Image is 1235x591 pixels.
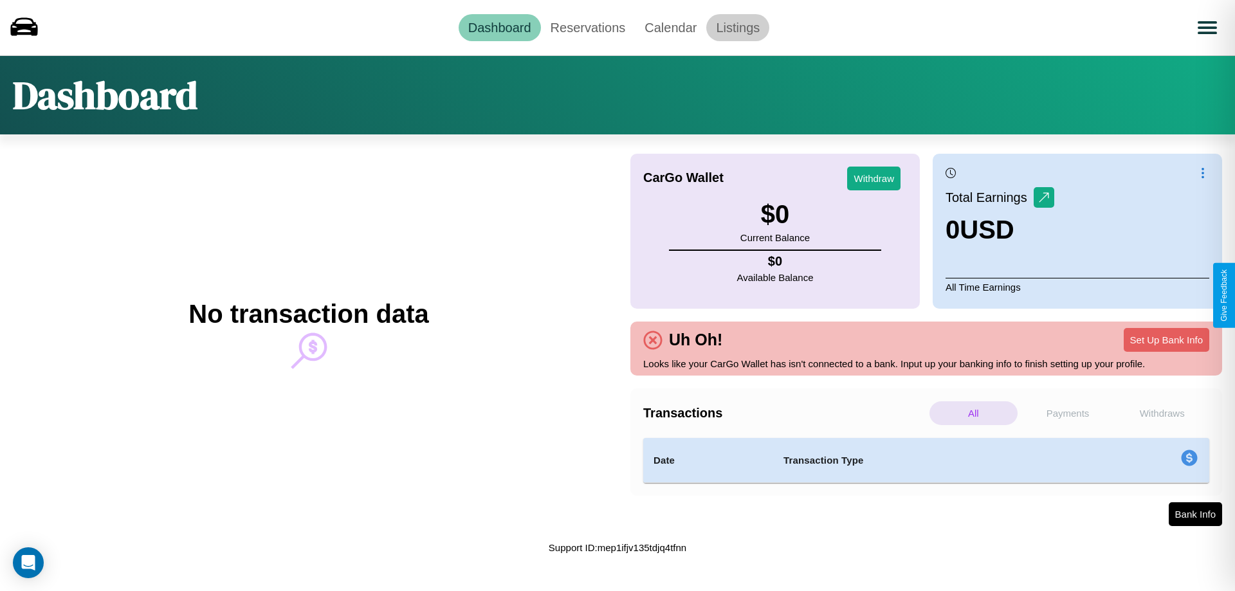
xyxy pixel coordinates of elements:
p: Payments [1024,401,1112,425]
h3: $ 0 [740,200,810,229]
a: Listings [706,14,769,41]
p: All [929,401,1018,425]
table: simple table [643,438,1209,483]
button: Set Up Bank Info [1124,328,1209,352]
h4: CarGo Wallet [643,170,724,185]
a: Dashboard [459,14,541,41]
h4: Date [654,453,763,468]
p: Current Balance [740,229,810,246]
p: Support ID: mep1ifjv135tdjq4tfnn [549,539,686,556]
p: Total Earnings [946,186,1034,209]
h1: Dashboard [13,69,197,122]
button: Withdraw [847,167,901,190]
h4: $ 0 [737,254,814,269]
p: Available Balance [737,269,814,286]
p: Withdraws [1118,401,1206,425]
button: Open menu [1189,10,1225,46]
h2: No transaction data [188,300,428,329]
div: Open Intercom Messenger [13,547,44,578]
a: Reservations [541,14,636,41]
a: Calendar [635,14,706,41]
div: Give Feedback [1220,269,1229,322]
h4: Uh Oh! [663,331,729,349]
h3: 0 USD [946,215,1054,244]
p: Looks like your CarGo Wallet has isn't connected to a bank. Input up your banking info to finish ... [643,355,1209,372]
button: Bank Info [1169,502,1222,526]
p: All Time Earnings [946,278,1209,296]
h4: Transaction Type [783,453,1075,468]
h4: Transactions [643,406,926,421]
